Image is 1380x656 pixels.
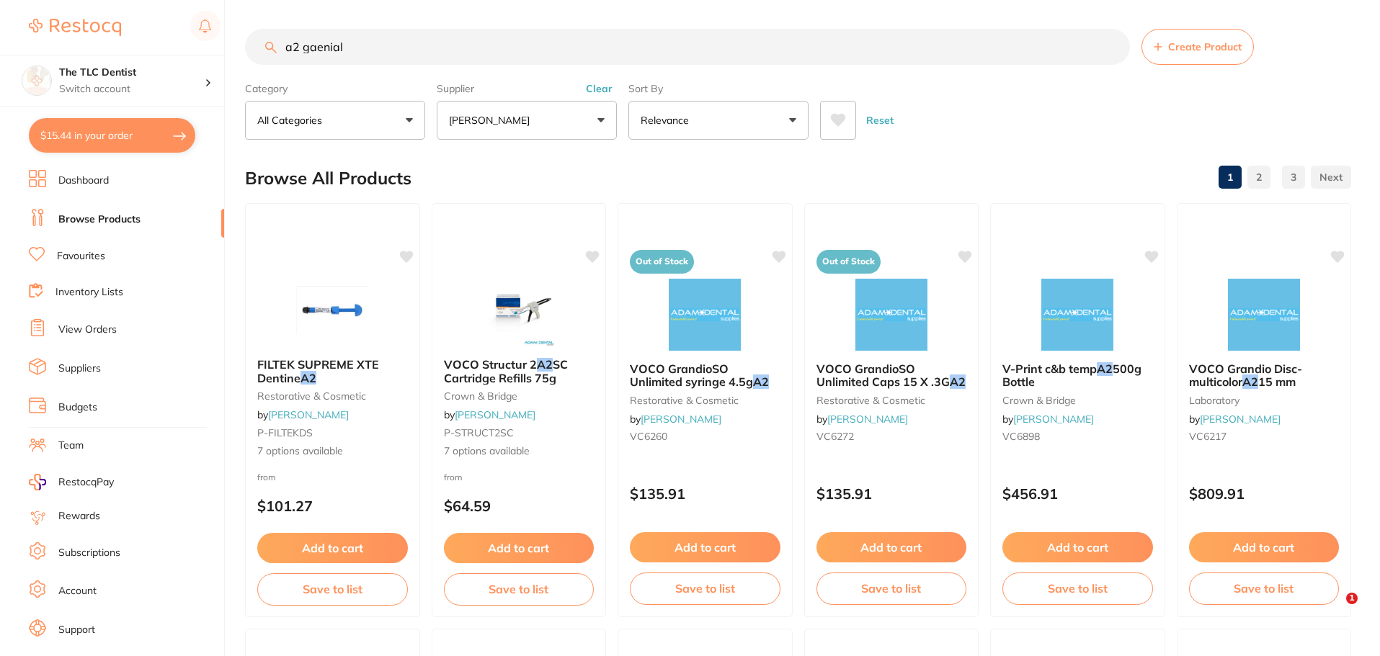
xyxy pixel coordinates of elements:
[630,250,694,274] span: Out of Stock
[257,390,408,402] small: restorative & cosmetic
[1002,430,1040,443] span: VC6898
[268,408,349,421] a: [PERSON_NAME]
[29,19,121,36] img: Restocq Logo
[257,472,276,482] span: from
[816,250,881,274] span: Out of Stock
[1282,163,1305,192] a: 3
[444,573,595,605] button: Save to list
[1002,395,1153,406] small: crown & bridge
[630,430,667,443] span: VC6260
[437,82,617,95] label: Supplier
[1002,413,1094,426] span: by
[630,532,780,562] button: Add to cart
[641,113,695,127] p: Relevance
[1002,361,1097,376] span: V-Print c&b temp
[582,82,617,95] button: Clear
[22,66,51,95] img: The TLC Dentist
[630,362,780,389] b: VOCO GrandioSO Unlimited syringe 4.5g A2
[257,444,408,459] span: 7 options available
[950,374,966,389] em: A2
[29,118,195,153] button: $15.44 in your order
[1002,362,1153,389] b: V-Print c&b temp A2 500g Bottle
[816,430,854,443] span: VC6272
[58,439,84,453] a: Team
[257,426,313,439] span: P-FILTEKDS
[58,361,101,376] a: Suppliers
[1013,413,1094,426] a: [PERSON_NAME]
[753,374,769,389] em: A2
[472,274,566,346] img: VOCO Structur 2 A2 SC Cartridge Refills 75g
[1200,413,1281,426] a: [PERSON_NAME]
[449,113,535,127] p: [PERSON_NAME]
[444,444,595,459] span: 7 options available
[57,249,105,264] a: Favourites
[58,584,97,598] a: Account
[816,572,967,604] button: Save to list
[58,475,114,490] span: RestocqPay
[1002,485,1153,502] p: $456.91
[444,533,595,563] button: Add to cart
[816,485,967,502] p: $135.91
[58,174,109,188] a: Dashboard
[444,357,568,385] span: SC Cartridge Refills 75g
[257,113,328,127] p: All Categories
[59,82,205,96] p: Switch account
[58,546,120,560] a: Subscriptions
[1189,485,1340,502] p: $809.91
[1168,41,1242,53] span: Create Product
[58,509,100,524] a: Rewards
[641,413,721,426] a: [PERSON_NAME]
[444,357,537,372] span: VOCO Structur 2
[285,274,379,346] img: FILTEK SUPREME XTE Dentine A2
[1189,361,1302,389] span: VOCO Grandio Disc- multicolor
[301,371,316,385] em: A2
[658,279,752,351] img: VOCO GrandioSO Unlimited syringe 4.5g A2
[827,413,908,426] a: [PERSON_NAME]
[245,101,425,140] button: All Categories
[630,361,753,389] span: VOCO GrandioSO Unlimited syringe 4.5g
[55,285,123,300] a: Inventory Lists
[58,212,141,227] a: Browse Products
[816,413,908,426] span: by
[437,101,617,140] button: [PERSON_NAME]
[58,400,97,415] a: Budgets
[1097,361,1113,376] em: A2
[58,323,117,337] a: View Orders
[1189,430,1227,443] span: VC6217
[58,623,95,637] a: Support
[444,408,535,421] span: by
[630,395,780,406] small: restorative & cosmetic
[1189,572,1340,604] button: Save to list
[1189,395,1340,406] small: laboratory
[257,533,408,563] button: Add to cart
[1141,29,1254,65] button: Create Product
[1002,572,1153,604] button: Save to list
[1242,374,1258,389] em: A2
[1030,279,1124,351] img: V-Print c&b temp A2 500g Bottle
[537,357,553,372] em: A2
[257,357,379,385] span: FILTEK SUPREME XTE Dentine
[29,474,114,490] a: RestocqPay
[1247,163,1270,192] a: 2
[257,358,408,385] b: FILTEK SUPREME XTE Dentine A2
[1217,279,1311,351] img: VOCO Grandio Disc- multicolor A2 15 mm
[628,82,809,95] label: Sort By
[444,498,595,514] p: $64.59
[816,532,967,562] button: Add to cart
[816,395,967,406] small: restorative & cosmetic
[1189,362,1340,389] b: VOCO Grandio Disc- multicolor A2 15 mm
[1346,593,1358,604] span: 1
[1219,163,1242,192] a: 1
[1189,413,1281,426] span: by
[630,572,780,604] button: Save to list
[444,390,595,402] small: crown & bridge
[816,362,967,389] b: VOCO GrandioSO Unlimited Caps 15 X .3G A2
[1002,532,1153,562] button: Add to cart
[1258,374,1296,389] span: 15 mm
[444,358,595,385] b: VOCO Structur 2 A2 SC Cartridge Refills 75g
[628,101,809,140] button: Relevance
[245,82,425,95] label: Category
[1189,532,1340,562] button: Add to cart
[257,408,349,421] span: by
[816,361,950,389] span: VOCO GrandioSO Unlimited Caps 15 X .3G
